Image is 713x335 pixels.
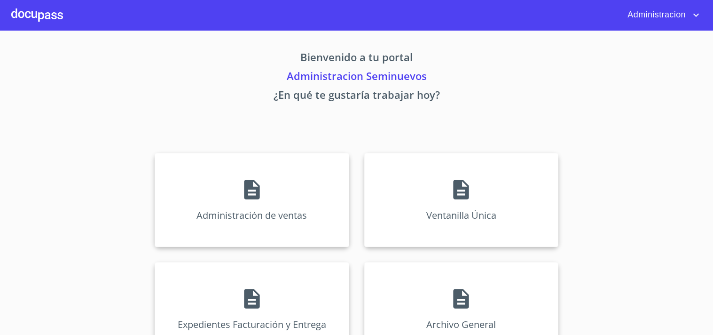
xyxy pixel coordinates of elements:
p: Administracion Seminuevos [67,68,646,87]
p: Archivo General [426,318,496,331]
p: Administración de ventas [196,209,307,222]
p: Bienvenido a tu portal [67,49,646,68]
p: Ventanilla Única [426,209,496,222]
span: Administracion [620,8,690,23]
p: ¿En qué te gustaría trabajar hoy? [67,87,646,106]
button: account of current user [620,8,702,23]
p: Expedientes Facturación y Entrega [178,318,326,331]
